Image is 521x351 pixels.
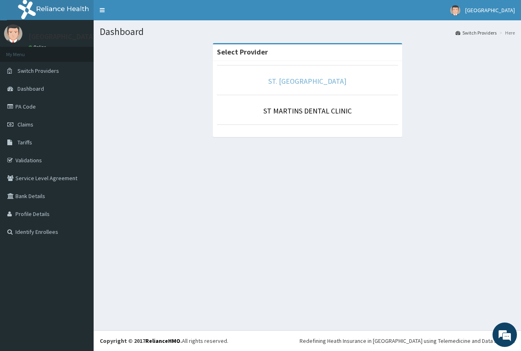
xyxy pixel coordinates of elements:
[18,121,33,128] span: Claims
[145,337,180,344] a: RelianceHMO
[300,337,515,345] div: Redefining Heath Insurance in [GEOGRAPHIC_DATA] using Telemedicine and Data Science!
[263,106,352,116] a: ST MARTINS DENTAL CLINIC
[28,44,48,50] a: Online
[450,5,460,15] img: User Image
[28,33,96,40] p: [GEOGRAPHIC_DATA]
[100,26,515,37] h1: Dashboard
[217,47,268,57] strong: Select Provider
[94,330,521,351] footer: All rights reserved.
[455,29,497,36] a: Switch Providers
[18,139,32,146] span: Tariffs
[465,7,515,14] span: [GEOGRAPHIC_DATA]
[268,76,346,86] a: ST. [GEOGRAPHIC_DATA]
[18,67,59,74] span: Switch Providers
[497,29,515,36] li: Here
[18,85,44,92] span: Dashboard
[100,337,182,344] strong: Copyright © 2017 .
[4,24,22,43] img: User Image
